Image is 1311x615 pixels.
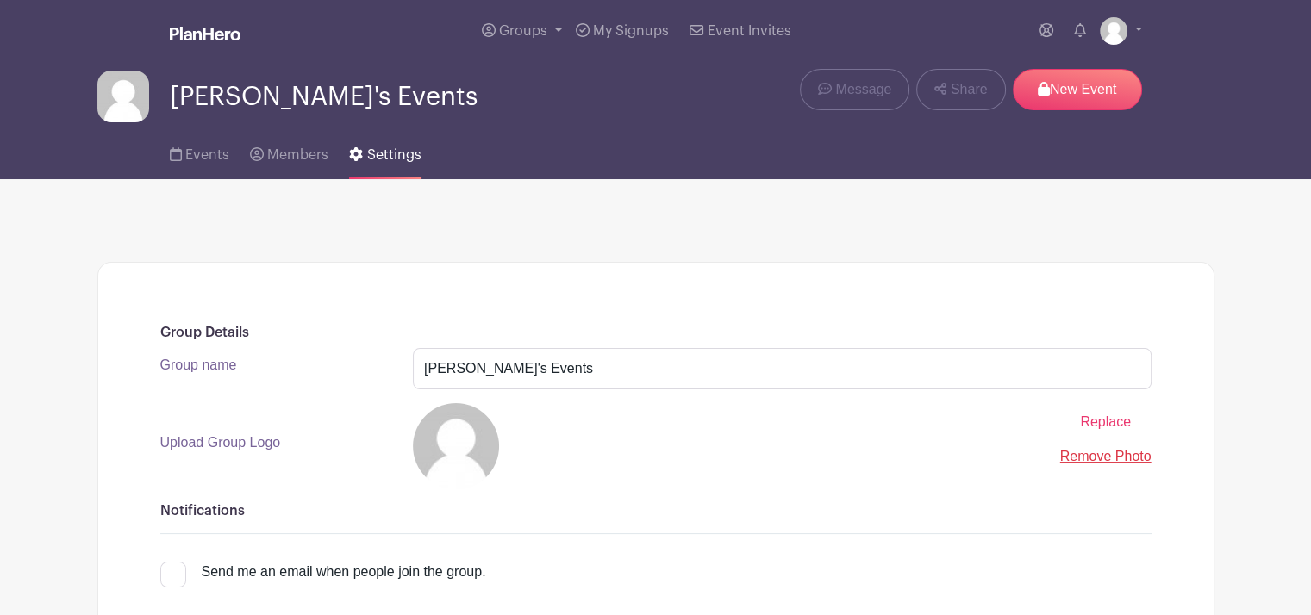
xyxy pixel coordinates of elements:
span: Members [267,148,328,162]
span: Events [185,148,229,162]
span: [PERSON_NAME]'s Events [170,83,478,111]
a: Share [916,69,1005,110]
a: Settings [349,124,421,179]
span: Replace [1080,414,1131,429]
label: Group name [160,355,237,376]
img: default-ce2991bfa6775e67f084385cd625a349d9dcbb7a52a09fb2fda1e96e2d18dcdb.png [1100,17,1127,45]
h6: Group Details [160,325,1152,341]
a: Events [170,124,229,179]
p: New Event [1013,69,1142,110]
span: Settings [367,148,421,162]
span: Message [835,79,891,100]
img: default-ce2991bfa6775e67f084385cd625a349d9dcbb7a52a09fb2fda1e96e2d18dcdb.png [97,71,149,122]
a: Remove Photo [1060,449,1152,463]
img: default-ce2991bfa6775e67f084385cd625a349d9dcbb7a52a09fb2fda1e96e2d18dcdb.png [413,403,499,489]
span: Event Invites [708,24,791,38]
a: Message [800,69,909,110]
label: Upload Group Logo [160,432,281,453]
span: Share [951,79,988,100]
img: logo_white-6c42ec7e38ccf1d336a20a19083b03d10ae64f83f12c07503d8b9e83406b4c7d.svg [170,27,240,40]
span: Groups [499,24,547,38]
h6: Notifications [160,503,1152,519]
a: Members [250,124,328,179]
div: Send me an email when people join the group. [202,562,486,582]
span: My Signups [593,24,669,38]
